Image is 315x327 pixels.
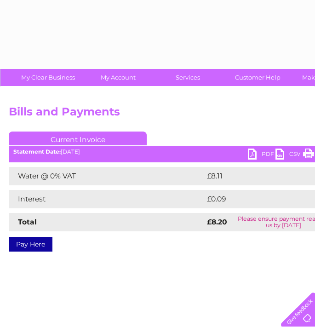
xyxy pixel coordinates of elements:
td: Water @ 0% VAT [9,167,205,185]
strong: £8.20 [207,218,227,226]
b: Statement Date: [13,148,61,155]
a: PDF [248,149,275,162]
td: £8.11 [205,167,311,185]
a: Customer Help [220,69,296,86]
a: My Account [80,69,156,86]
td: £0.09 [205,190,314,208]
td: Interest [9,190,205,208]
a: Pay Here [9,237,52,252]
strong: Total [18,218,37,226]
a: My Clear Business [10,69,86,86]
a: Current Invoice [9,132,147,145]
a: Services [150,69,226,86]
a: CSV [275,149,303,162]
